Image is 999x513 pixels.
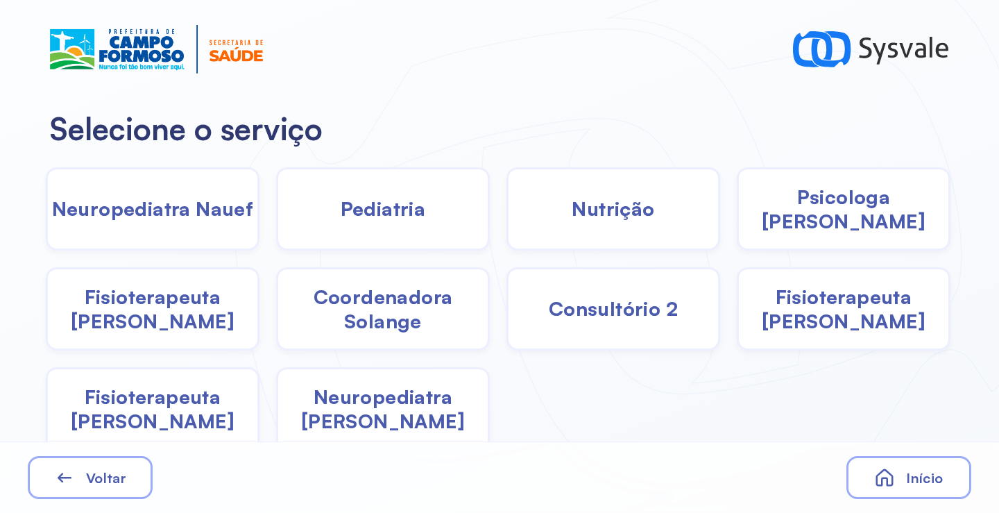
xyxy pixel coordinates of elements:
[906,469,943,487] span: Início
[86,469,126,487] span: Voltar
[739,185,948,233] span: Psicologa [PERSON_NAME]
[793,25,949,74] img: logo-sysvale.svg
[48,385,257,433] span: Fisioterapeuta [PERSON_NAME]
[341,196,426,221] span: Pediatria
[52,196,254,221] span: Neuropediatra Nauef
[549,296,678,321] span: Consultório 2
[278,285,488,333] span: Coordenadora Solange
[48,285,257,333] span: Fisioterapeuta [PERSON_NAME]
[50,110,949,148] h2: Selecione o serviço
[278,385,488,433] span: Neuropediatra [PERSON_NAME]
[572,196,654,221] span: Nutrição
[739,285,948,333] span: Fisioterapeuta [PERSON_NAME]
[50,25,263,74] img: Logotipo do estabelecimento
